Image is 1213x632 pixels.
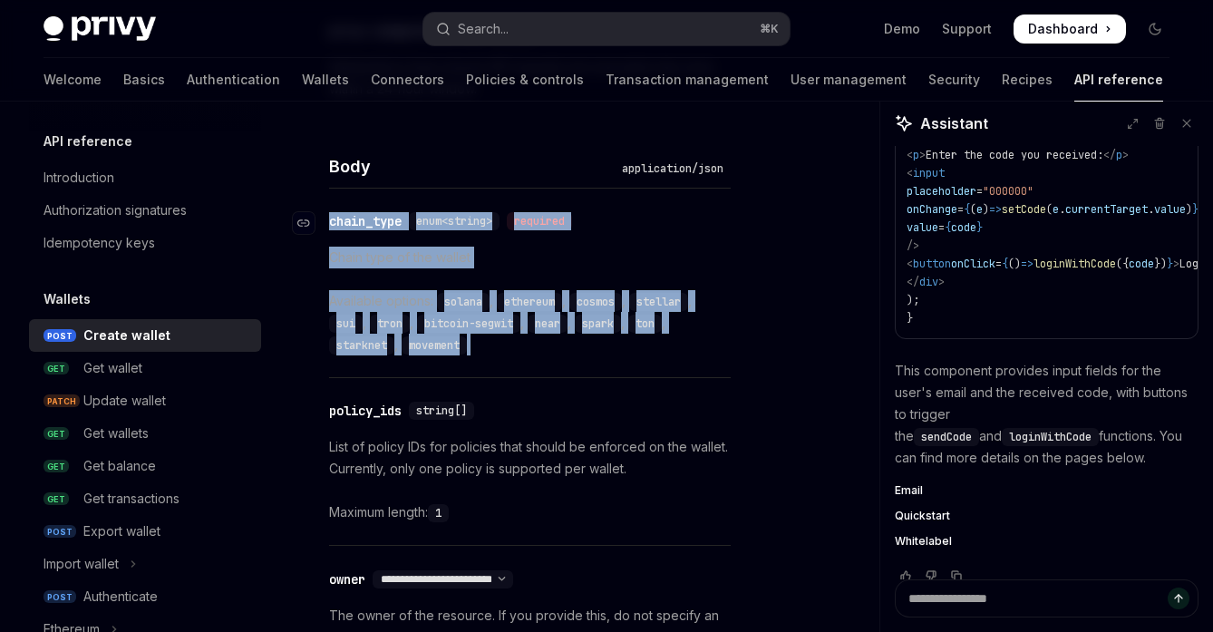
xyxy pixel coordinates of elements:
span: div [919,275,938,289]
code: starknet [329,336,394,355]
a: Recipes [1002,58,1053,102]
span: /> [907,238,919,253]
span: } [907,311,913,326]
div: Get balance [83,455,156,477]
a: Whitelabel [895,534,1198,549]
span: Login [1179,257,1211,271]
span: > [1173,257,1179,271]
span: { [945,220,951,235]
span: { [1002,257,1008,271]
div: , [329,334,402,355]
span: Whitelabel [895,534,952,549]
div: chain_type [329,212,402,230]
a: GETGet balance [29,450,261,482]
a: User management [791,58,907,102]
a: POSTExport wallet [29,515,261,548]
div: Export wallet [83,520,160,542]
a: Demo [884,20,920,38]
span: > [919,148,926,162]
div: Authorization signatures [44,199,187,221]
span: onClick [951,257,995,271]
a: PATCHUpdate wallet [29,384,261,417]
span: ) [983,202,989,217]
div: application/json [615,160,731,178]
a: Support [942,20,992,38]
code: stellar [629,293,688,311]
div: , [575,312,628,334]
a: Quickstart [895,509,1198,523]
span: ); [907,293,919,307]
div: , [329,312,370,334]
a: Email [895,483,1198,498]
div: required [507,212,572,230]
div: , [497,290,569,312]
div: , [417,312,528,334]
span: = [976,184,983,199]
span: . [1148,202,1154,217]
span: Email [895,483,923,498]
span: sendCode [921,430,972,444]
span: GET [44,427,69,441]
a: Transaction management [606,58,769,102]
div: , [437,290,497,312]
span: ({ [1116,257,1129,271]
a: Security [928,58,980,102]
code: solana [437,293,490,311]
span: p [1116,148,1122,162]
span: "000000" [983,184,1033,199]
span: < [907,166,913,180]
div: Available options: [329,290,731,355]
a: GETGet wallet [29,352,261,384]
a: Introduction [29,161,261,194]
a: API reference [1074,58,1163,102]
span: e [976,202,983,217]
span: PATCH [44,394,80,408]
div: Import wallet [44,553,119,575]
a: Dashboard [1014,15,1126,44]
a: GETGet wallets [29,417,261,450]
code: spark [575,315,621,333]
h5: API reference [44,131,132,152]
code: sui [329,315,363,333]
button: Vote that response was not good [920,567,942,585]
span: Dashboard [1028,20,1098,38]
span: ( [1046,202,1053,217]
span: } [1192,202,1198,217]
span: enum<string> [416,214,492,228]
a: Connectors [371,58,444,102]
span: ) [1186,202,1192,217]
span: Quickstart [895,509,950,523]
span: ⌘ K [760,22,779,36]
div: Update wallet [83,390,166,412]
button: Copy chat response [946,567,967,585]
span: = [938,220,945,235]
span: { [964,202,970,217]
span: e [1053,202,1059,217]
button: Toggle dark mode [1140,15,1169,44]
div: , [528,312,575,334]
p: List of policy IDs for policies that should be enforced on the wallet. Currently, only one policy... [329,436,731,480]
a: GETGet transactions [29,482,261,515]
span: => [1021,257,1033,271]
span: loginWithCode [1033,257,1116,271]
div: Idempotency keys [44,232,155,254]
div: , [628,312,669,334]
div: Search... [458,18,509,40]
span: }) [1154,257,1167,271]
button: Vote that response was good [895,567,917,585]
a: POSTAuthenticate [29,580,261,613]
a: Idempotency keys [29,227,261,259]
a: Authorization signatures [29,194,261,227]
span: POST [44,525,76,539]
span: . [1059,202,1065,217]
span: string[] [416,404,467,418]
span: < [907,148,913,162]
div: , [370,312,417,334]
span: onChange [907,202,957,217]
span: p [913,148,919,162]
code: tron [370,315,410,333]
span: } [1167,257,1173,271]
span: > [938,275,945,289]
p: This component provides input fields for the user's email and the received code, with buttons to ... [895,360,1198,469]
p: Chain type of the wallet [329,247,731,268]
